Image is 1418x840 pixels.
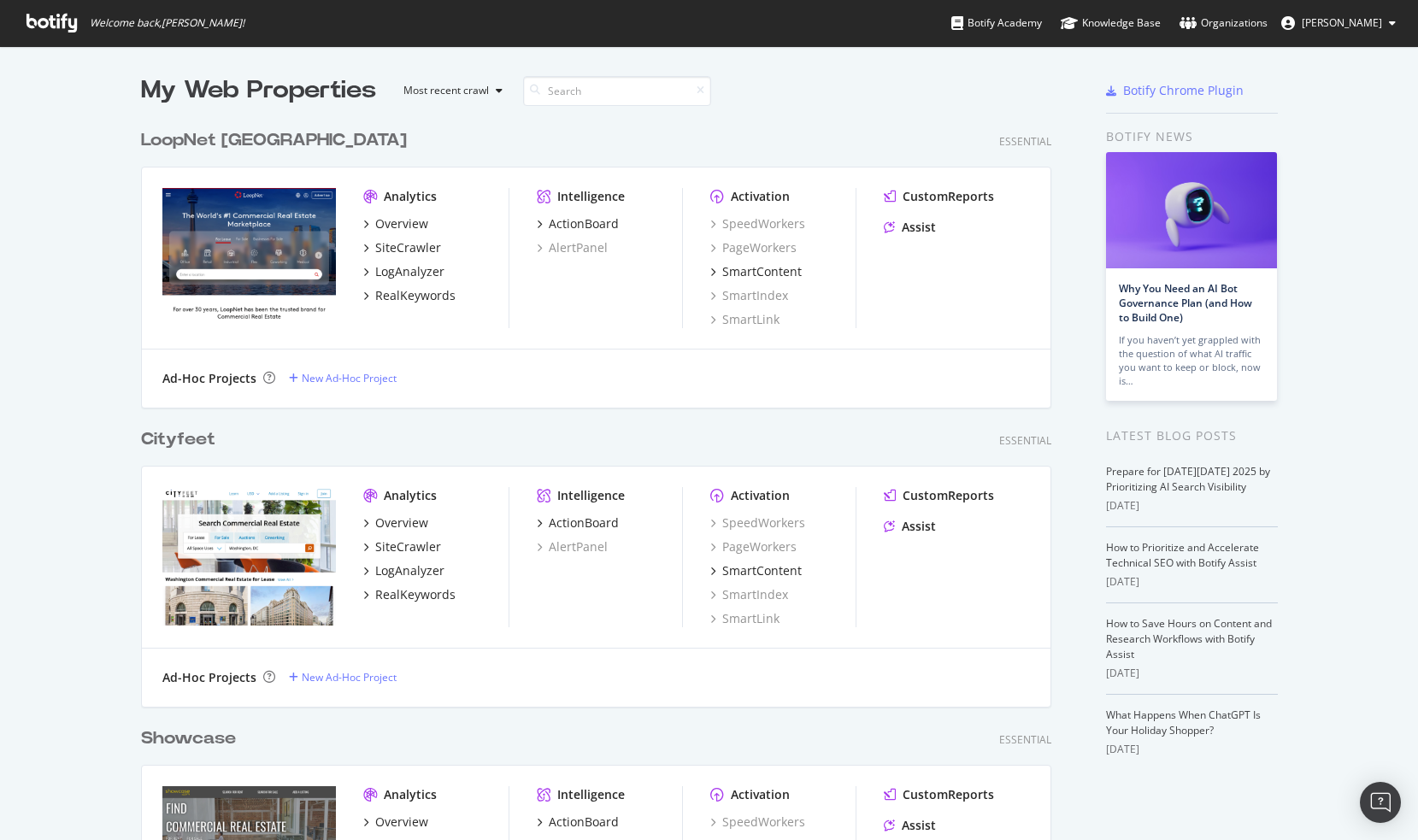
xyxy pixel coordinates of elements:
[363,263,444,280] a: LogAnalyzer
[384,487,437,504] div: Analytics
[1360,782,1401,823] div: Open Intercom Messenger
[1106,464,1270,494] a: Prepare for [DATE][DATE] 2025 by Prioritizing AI Search Visibility
[162,370,256,387] div: Ad-Hoc Projects
[375,239,441,256] div: SiteCrawler
[1106,152,1277,268] img: Why You Need an AI Bot Governance Plan (and How to Build One)
[549,215,619,232] div: ActionBoard
[710,263,802,280] a: SmartContent
[375,814,428,831] div: Overview
[363,538,441,555] a: SiteCrawler
[999,732,1051,747] div: Essential
[363,287,456,304] a: RealKeywords
[375,586,456,603] div: RealKeywords
[731,786,790,803] div: Activation
[141,726,236,751] div: Showcase
[90,16,244,30] span: Welcome back, [PERSON_NAME] !
[537,538,608,555] a: AlertPanel
[903,786,994,803] div: CustomReports
[1106,498,1278,514] div: [DATE]
[557,487,625,504] div: Intelligence
[375,287,456,304] div: RealKeywords
[710,610,780,627] a: SmartLink
[363,814,428,831] a: Overview
[363,586,456,603] a: RealKeywords
[1119,281,1252,325] a: Why You Need an AI Bot Governance Plan (and How to Build One)
[363,562,444,579] a: LogAnalyzer
[375,263,444,280] div: LogAnalyzer
[403,85,489,96] div: Most recent crawl
[1106,540,1259,570] a: How to Prioritize and Accelerate Technical SEO with Botify Assist
[710,311,780,328] a: SmartLink
[710,215,805,232] a: SpeedWorkers
[1268,9,1409,37] button: [PERSON_NAME]
[1106,708,1261,737] a: What Happens When ChatGPT Is Your Holiday Shopper?
[523,76,711,106] input: Search
[731,188,790,205] div: Activation
[1106,742,1278,757] div: [DATE]
[363,215,428,232] a: Overview
[141,73,376,108] div: My Web Properties
[1061,15,1161,32] div: Knowledge Base
[141,128,407,153] div: LoopNet [GEOGRAPHIC_DATA]
[302,670,397,684] div: New Ad-Hoc Project
[999,134,1051,149] div: Essential
[1302,15,1382,30] span: Isabelle Edson
[384,188,437,205] div: Analytics
[951,15,1042,32] div: Botify Academy
[710,814,805,831] a: SpeedWorkers
[289,670,397,684] a: New Ad-Hoc Project
[363,514,428,532] a: Overview
[710,586,788,603] a: SmartIndex
[722,263,802,280] div: SmartContent
[884,487,994,504] a: CustomReports
[1106,82,1244,99] a: Botify Chrome Plugin
[549,514,619,532] div: ActionBoard
[710,239,797,256] a: PageWorkers
[375,514,428,532] div: Overview
[162,188,336,326] img: Loopnet.ca
[537,239,608,256] a: AlertPanel
[884,188,994,205] a: CustomReports
[141,427,215,452] div: Cityfeet
[375,562,444,579] div: LogAnalyzer
[710,287,788,304] a: SmartIndex
[375,538,441,555] div: SiteCrawler
[1106,127,1278,146] div: Botify news
[884,817,936,834] a: Assist
[537,514,619,532] a: ActionBoard
[710,538,797,555] a: PageWorkers
[1123,82,1244,99] div: Botify Chrome Plugin
[1106,426,1278,445] div: Latest Blog Posts
[302,371,397,385] div: New Ad-Hoc Project
[722,562,802,579] div: SmartContent
[375,215,428,232] div: Overview
[162,669,256,686] div: Ad-Hoc Projects
[162,487,336,626] img: cityfeet.com
[731,487,790,504] div: Activation
[1106,574,1278,590] div: [DATE]
[902,219,936,236] div: Assist
[902,518,936,535] div: Assist
[710,514,805,532] a: SpeedWorkers
[884,219,936,236] a: Assist
[289,371,397,385] a: New Ad-Hoc Project
[902,817,936,834] div: Assist
[1106,666,1278,681] div: [DATE]
[537,814,619,831] a: ActionBoard
[903,188,994,205] div: CustomReports
[884,786,994,803] a: CustomReports
[141,128,414,153] a: LoopNet [GEOGRAPHIC_DATA]
[999,433,1051,448] div: Essential
[384,786,437,803] div: Analytics
[141,726,243,751] a: Showcase
[1119,333,1264,388] div: If you haven’t yet grappled with the question of what AI traffic you want to keep or block, now is…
